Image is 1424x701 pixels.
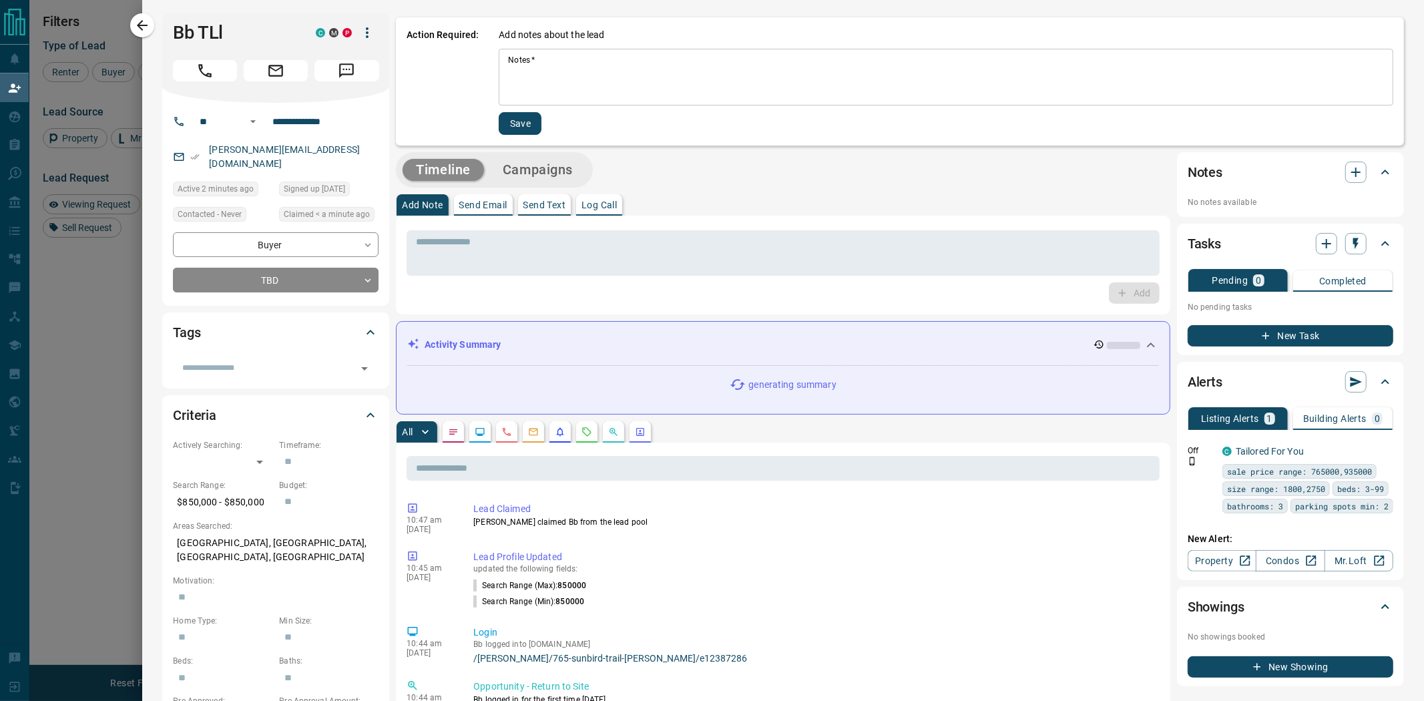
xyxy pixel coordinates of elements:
button: Save [499,112,541,135]
span: Claimed < a minute ago [284,208,370,221]
h2: Criteria [173,405,216,426]
a: Property [1188,550,1256,571]
div: Mon Oct 13 2025 [173,182,272,200]
span: 850000 [555,597,584,606]
p: Search Range (Max) : [473,579,586,592]
h2: Tasks [1188,233,1221,254]
p: No showings booked [1188,631,1393,643]
p: updated the following fields: [473,564,1154,573]
p: [DATE] [407,573,453,582]
p: Areas Searched: [173,520,379,532]
svg: Emails [528,427,539,437]
a: Condos [1256,550,1325,571]
div: Activity Summary [407,332,1159,357]
p: No pending tasks [1188,297,1393,317]
div: condos.ca [1222,447,1232,456]
div: Tasks [1188,228,1393,260]
p: New Alert: [1188,532,1393,546]
button: Open [245,113,261,130]
p: Min Size: [279,615,379,627]
p: generating summary [748,378,836,392]
span: 850000 [557,581,586,590]
p: Motivation: [173,575,379,587]
p: Add Note [402,200,443,210]
span: Email [244,60,308,81]
a: [PERSON_NAME][EMAIL_ADDRESS][DOMAIN_NAME] [209,144,360,169]
div: Notes [1188,156,1393,188]
p: Login [473,626,1154,640]
p: Send Email [459,200,507,210]
div: property.ca [342,28,352,37]
p: Search Range (Min) : [473,596,584,608]
a: Tailored For You [1236,446,1304,457]
span: bathrooms: 3 [1227,499,1283,513]
p: Baths: [279,655,379,667]
span: Active 2 minutes ago [178,182,254,196]
span: beds: 3-99 [1337,482,1384,495]
button: Campaigns [489,159,586,181]
p: Pending [1212,276,1248,285]
p: No notes available [1188,196,1393,208]
p: 0 [1256,276,1261,285]
h2: Alerts [1188,371,1222,393]
span: parking spots min: 2 [1295,499,1389,513]
p: Log Call [581,200,617,210]
p: $850,000 - $850,000 [173,491,272,513]
p: [GEOGRAPHIC_DATA], [GEOGRAPHIC_DATA], [GEOGRAPHIC_DATA], [GEOGRAPHIC_DATA] [173,532,379,568]
div: Tags [173,316,379,348]
p: All [402,427,413,437]
button: New Task [1188,325,1393,346]
p: 10:45 am [407,563,453,573]
div: Buyer [173,232,379,257]
p: Add notes about the lead [499,28,604,42]
svg: Opportunities [608,427,619,437]
p: Opportunity - Return to Site [473,680,1154,694]
button: Timeline [403,159,484,181]
span: size range: 1800,2750 [1227,482,1325,495]
div: condos.ca [316,28,325,37]
p: Budget: [279,479,379,491]
p: Action Required: [407,28,479,135]
button: Open [355,359,374,378]
svg: Lead Browsing Activity [475,427,485,437]
div: mrloft.ca [329,28,338,37]
p: [DATE] [407,648,453,658]
div: Alerts [1188,366,1393,398]
span: Signed up [DATE] [284,182,345,196]
p: Timeframe: [279,439,379,451]
p: Actively Searching: [173,439,272,451]
p: Completed [1319,276,1367,286]
a: /[PERSON_NAME]/765-sunbird-trail-[PERSON_NAME]/e12387286 [473,653,1154,664]
p: Home Type: [173,615,272,627]
p: Send Text [523,200,566,210]
svg: Email Verified [190,152,200,162]
svg: Push Notification Only [1188,457,1197,466]
svg: Agent Actions [635,427,646,437]
div: Mon Oct 13 2025 [279,207,379,226]
h2: Notes [1188,162,1222,183]
span: sale price range: 765000,935000 [1227,465,1372,478]
svg: Calls [501,427,512,437]
div: TBD [173,268,379,292]
p: Lead Claimed [473,502,1154,516]
p: Beds: [173,655,272,667]
p: 10:47 am [407,515,453,525]
svg: Notes [448,427,459,437]
p: Building Alerts [1303,414,1367,423]
div: Criteria [173,399,379,431]
a: Mr.Loft [1325,550,1393,571]
p: Lead Profile Updated [473,550,1154,564]
p: 1 [1267,414,1272,423]
p: [DATE] [407,525,453,534]
h2: Showings [1188,596,1244,618]
p: 10:44 am [407,639,453,648]
div: Sun Jan 16 2022 [279,182,379,200]
p: Listing Alerts [1201,414,1259,423]
p: 0 [1375,414,1380,423]
span: Contacted - Never [178,208,242,221]
span: Message [314,60,379,81]
h1: Bb TLl [173,22,296,43]
p: Search Range: [173,479,272,491]
svg: Requests [581,427,592,437]
p: [PERSON_NAME] claimed Bb from the lead pool [473,516,1154,528]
